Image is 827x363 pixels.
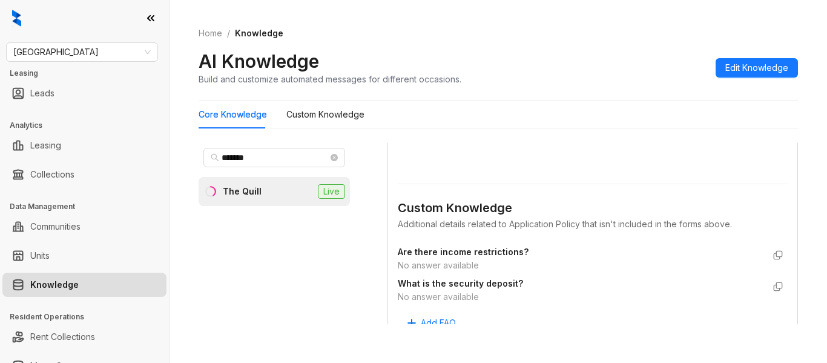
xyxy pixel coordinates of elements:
span: close-circle [331,154,338,161]
div: Custom Knowledge [398,199,788,218]
div: Additional details related to Application Policy that isn't included in the forms above. [398,218,788,231]
a: Knowledge [30,273,79,297]
span: Knowledge [235,28,283,38]
div: Custom Knowledge [286,108,364,121]
button: Edit Knowledge [716,58,798,78]
div: Core Knowledge [199,108,267,121]
li: Communities [2,215,166,239]
li: Knowledge [2,273,166,297]
a: Leads [30,81,54,105]
h3: Data Management [10,201,169,212]
h3: Resident Operations [10,311,169,322]
h3: Analytics [10,120,169,131]
span: Edit Knowledge [725,61,788,75]
span: search [211,153,219,162]
a: Communities [30,215,81,239]
a: Units [30,244,50,268]
a: Leasing [30,133,61,158]
strong: What is the security deposit? [398,278,523,288]
div: Build and customize automated messages for different occasions. [199,73,461,85]
li: / [227,27,230,40]
li: Rent Collections [2,325,166,349]
h3: Leasing [10,68,169,79]
span: Add FAQ [421,316,456,330]
h2: AI Knowledge [199,50,319,73]
li: Units [2,244,166,268]
div: The Quill [223,185,262,198]
span: Fairfield [13,43,151,61]
li: Leasing [2,133,166,158]
div: No answer available [398,290,763,304]
a: Collections [30,162,74,187]
li: Collections [2,162,166,187]
img: logo [12,10,21,27]
li: Leads [2,81,166,105]
button: Add FAQ [398,313,466,333]
a: Rent Collections [30,325,95,349]
strong: Are there income restrictions? [398,247,529,257]
span: Live [318,184,345,199]
div: No answer available [398,259,763,272]
a: Home [196,27,225,40]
